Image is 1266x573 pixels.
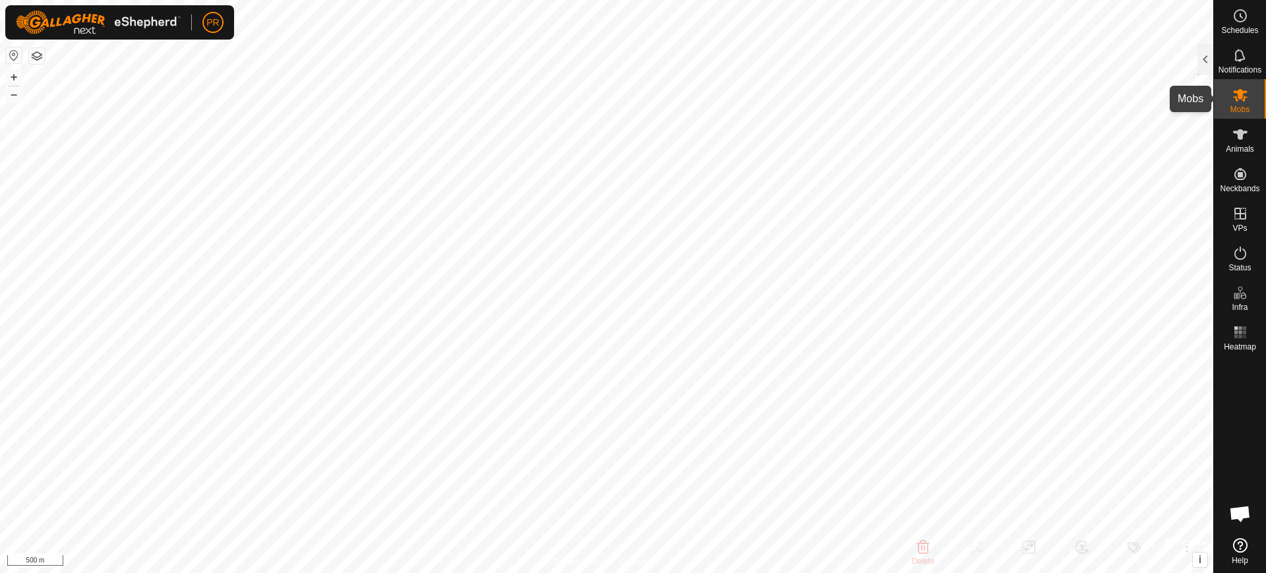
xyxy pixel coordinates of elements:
span: i [1199,554,1201,565]
button: Reset Map [6,47,22,63]
span: VPs [1232,224,1247,232]
span: Help [1232,557,1248,564]
button: i [1193,553,1207,567]
a: Contact Us [620,556,659,568]
span: Notifications [1219,66,1261,74]
span: Mobs [1230,106,1250,113]
button: Map Layers [29,48,45,64]
span: Heatmap [1224,343,1256,351]
span: PR [206,16,219,30]
button: + [6,69,22,85]
span: Infra [1232,303,1248,311]
span: Status [1228,264,1251,272]
span: Neckbands [1220,185,1259,193]
button: – [6,86,22,102]
span: Schedules [1221,26,1258,34]
a: Help [1214,533,1266,570]
a: Privacy Policy [555,556,604,568]
span: Animals [1226,145,1254,153]
img: Gallagher Logo [16,11,181,34]
div: Open chat [1221,494,1260,533]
